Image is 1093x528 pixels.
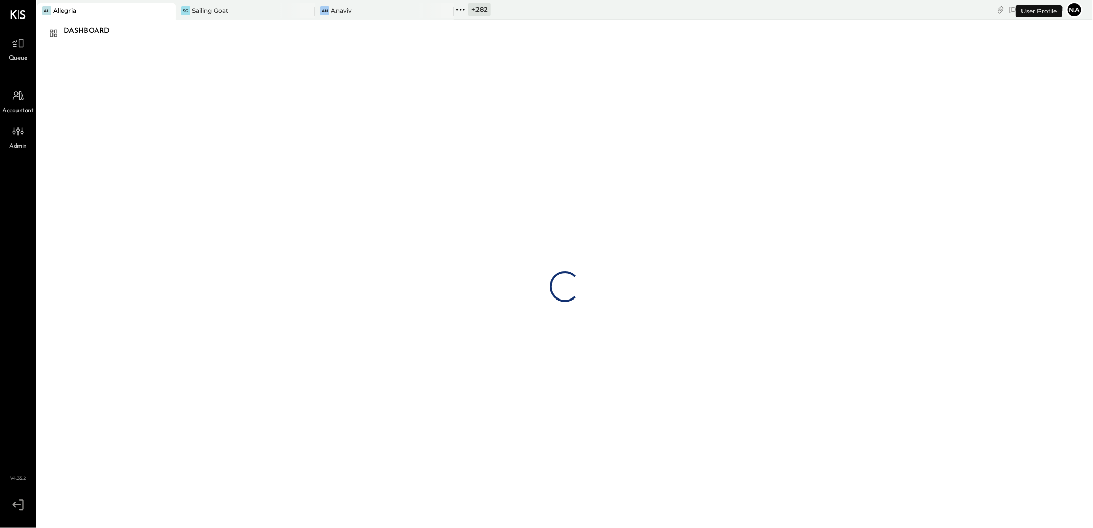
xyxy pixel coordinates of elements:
[468,3,491,16] div: + 282
[1,121,36,151] a: Admin
[1009,5,1064,14] div: [DATE]
[331,6,352,15] div: Anaviv
[320,6,329,15] div: An
[9,54,28,63] span: Queue
[1066,2,1083,18] button: Na
[42,6,51,15] div: Al
[64,23,120,40] div: Dashboard
[996,4,1006,15] div: copy link
[181,6,190,15] div: SG
[9,142,27,151] span: Admin
[1,33,36,63] a: Queue
[3,107,34,116] span: Accountant
[192,6,228,15] div: Sailing Goat
[1,86,36,116] a: Accountant
[1016,5,1062,17] div: User Profile
[53,6,76,15] div: Allegria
